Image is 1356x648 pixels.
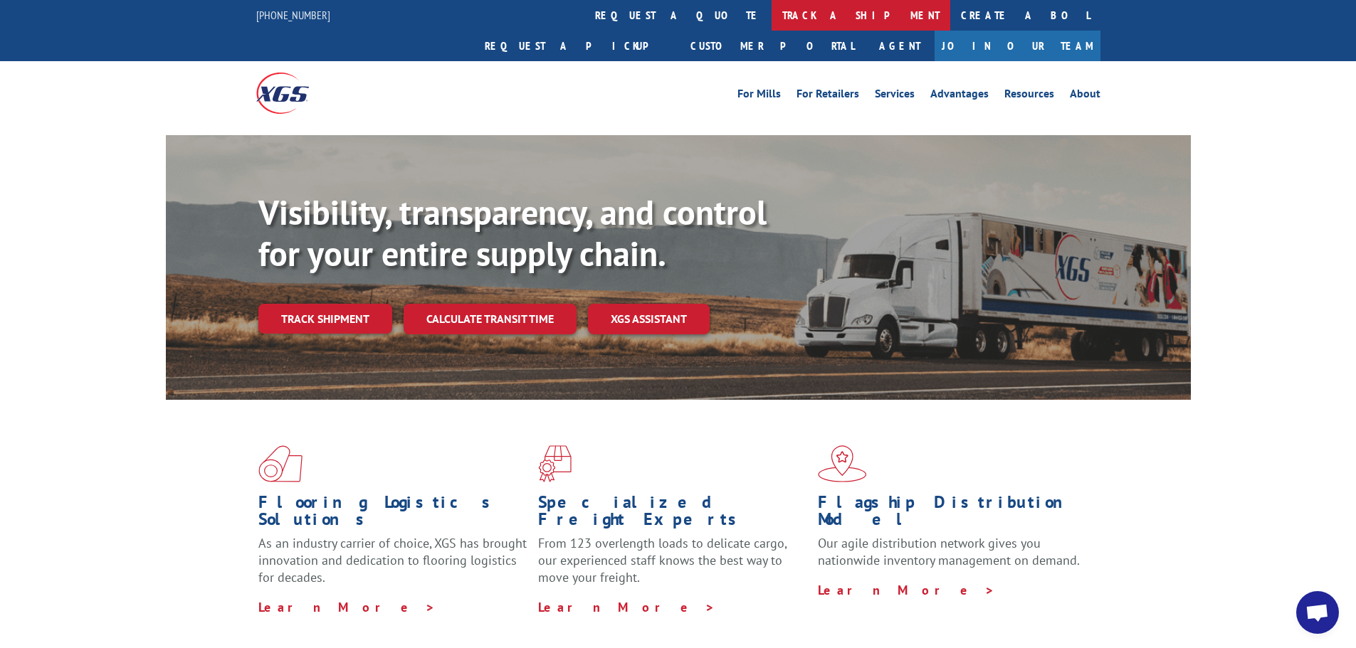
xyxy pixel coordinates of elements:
a: About [1070,88,1100,104]
b: Visibility, transparency, and control for your entire supply chain. [258,190,767,275]
img: xgs-icon-total-supply-chain-intelligence-red [258,445,303,482]
img: xgs-icon-focused-on-flooring-red [538,445,572,482]
a: For Retailers [797,88,859,104]
a: Learn More > [818,582,995,598]
a: [PHONE_NUMBER] [256,8,330,22]
a: Customer Portal [680,31,865,61]
a: Calculate transit time [404,304,577,334]
h1: Flagship Distribution Model [818,494,1087,535]
h1: Specialized Freight Experts [538,494,807,535]
a: XGS ASSISTANT [588,304,710,334]
img: xgs-icon-flagship-distribution-model-red [818,445,867,482]
a: Track shipment [258,304,392,334]
a: Join Our Team [935,31,1100,61]
a: Request a pickup [474,31,680,61]
p: From 123 overlength loads to delicate cargo, our experienced staff knows the best way to move you... [538,535,807,598]
a: Learn More > [258,599,436,615]
a: Advantages [930,88,989,104]
span: Our agile distribution network gives you nationwide inventory management on demand. [818,535,1080,568]
a: Learn More > [538,599,715,615]
div: Open chat [1296,591,1339,634]
h1: Flooring Logistics Solutions [258,494,527,535]
a: Services [875,88,915,104]
span: As an industry carrier of choice, XGS has brought innovation and dedication to flooring logistics... [258,535,527,585]
a: For Mills [737,88,781,104]
a: Agent [865,31,935,61]
a: Resources [1004,88,1054,104]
